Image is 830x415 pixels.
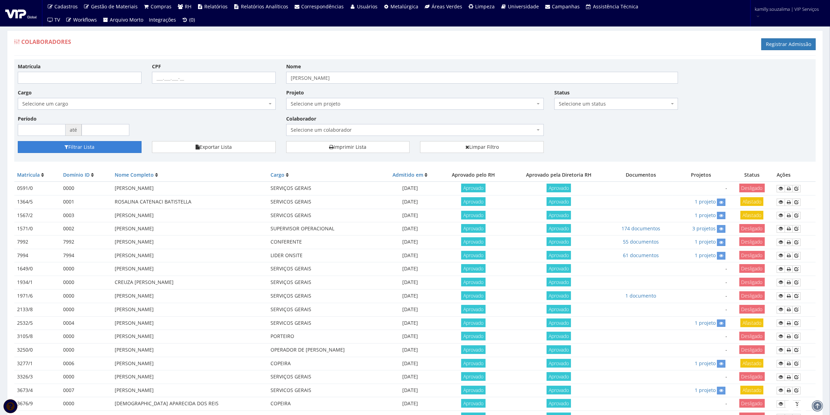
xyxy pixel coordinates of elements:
td: CONFERENTE [268,236,381,249]
td: [PERSON_NAME] [112,303,268,316]
th: Status [730,169,774,182]
td: SERVIÇOS GERAIS [268,289,381,303]
span: Assistência Técnica [593,3,638,10]
a: 55 documentos [623,238,659,245]
td: [DATE] [381,357,439,370]
a: 174 documentos [622,225,660,232]
span: Áreas Verdes [432,3,462,10]
span: Aprovado [461,359,486,368]
a: Imprimir Lista [286,141,410,153]
span: Desligado [739,332,765,340]
td: 3673/4 [14,384,60,397]
td: 1934/1 [14,276,60,289]
span: Relatórios [205,3,228,10]
td: [PERSON_NAME] [112,236,268,249]
span: kamilly.souzalima | VIP Serviços [755,6,819,13]
td: - [672,182,730,195]
th: Ações [774,169,816,182]
span: Relatórios Analíticos [241,3,288,10]
span: Selecione um projeto [291,100,535,107]
span: Desligado [739,345,765,354]
span: Aprovado [547,278,571,286]
td: 0006 [60,357,112,370]
th: Aprovado pela Diretoria RH [508,169,609,182]
th: Projetos [672,169,730,182]
span: Selecione um status [559,100,669,107]
span: Aprovado [547,372,571,381]
td: SERVICOS GERAIS [268,384,381,397]
span: Aprovado [547,386,571,394]
span: Desligado [739,278,765,286]
span: Aprovado [461,211,486,220]
td: [PERSON_NAME] [112,182,268,195]
td: LIDER ONSITE [268,249,381,262]
td: [DATE] [381,384,439,397]
span: Selecione um cargo [22,100,267,107]
td: - [672,303,730,316]
td: 0001 [60,195,112,209]
span: Aprovado [461,305,486,314]
span: Desligado [739,291,765,300]
td: SERVIÇOS GERAIS [268,276,381,289]
a: Domínio ID [63,171,90,178]
td: [PERSON_NAME] [112,343,268,357]
a: 61 documentos [623,252,659,259]
td: 7994 [60,249,112,262]
td: CREUZA [PERSON_NAME] [112,276,268,289]
td: [PERSON_NAME] [112,316,268,330]
a: Limpar Filtro [420,141,544,153]
label: Projeto [286,89,304,96]
td: OPERADOR DE [PERSON_NAME] [268,343,381,357]
td: 0000 [60,370,112,384]
a: Nome Completo [115,171,154,178]
span: Selecione um status [554,98,678,110]
span: Afastado [740,386,763,394]
td: 3676/9 [14,397,60,411]
td: [DATE] [381,209,439,222]
td: 0003 [60,209,112,222]
span: Aprovado [547,318,571,327]
span: Aprovado [461,278,486,286]
td: SERVIÇOS GERAIS [268,370,381,384]
td: - [672,343,730,357]
label: Matrícula [18,63,40,70]
td: 0007 [60,384,112,397]
td: [DATE] [381,276,439,289]
a: Arquivo Morto [100,13,146,26]
td: - [672,276,730,289]
td: PORTEIRO [268,330,381,343]
span: Afastado [740,318,763,327]
span: Aprovado [461,386,486,394]
span: Aprovado [547,332,571,340]
td: [PERSON_NAME] [112,330,268,343]
a: 1 documento [625,292,656,299]
span: Aprovado [461,224,486,233]
td: [PERSON_NAME] [112,222,268,235]
span: Desligado [739,305,765,314]
a: Integrações [146,13,179,26]
span: Gestão de Materiais [91,3,138,10]
th: Documentos [609,169,672,182]
span: Afastado [740,211,763,220]
a: 1 projeto [695,387,716,393]
span: Correspondências [302,3,344,10]
td: [DATE] [381,289,439,303]
td: 3326/3 [14,370,60,384]
td: 0000 [60,330,112,343]
td: 1649/0 [14,262,60,276]
td: SERVIÇOS GERAIS [268,182,381,195]
td: - [672,289,730,303]
td: 0002 [60,222,112,235]
a: TV [44,13,63,26]
span: Aprovado [547,399,571,408]
input: ___.___.___-__ [152,72,276,84]
span: Aprovado [547,251,571,260]
span: Aprovado [461,399,486,408]
span: Aprovado [461,291,486,300]
label: Período [18,115,37,122]
td: - [672,330,730,343]
span: Aprovado [547,184,571,192]
span: Selecione um colaborador [291,126,535,133]
span: Selecione um projeto [286,98,544,110]
span: Selecione um cargo [18,98,276,110]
